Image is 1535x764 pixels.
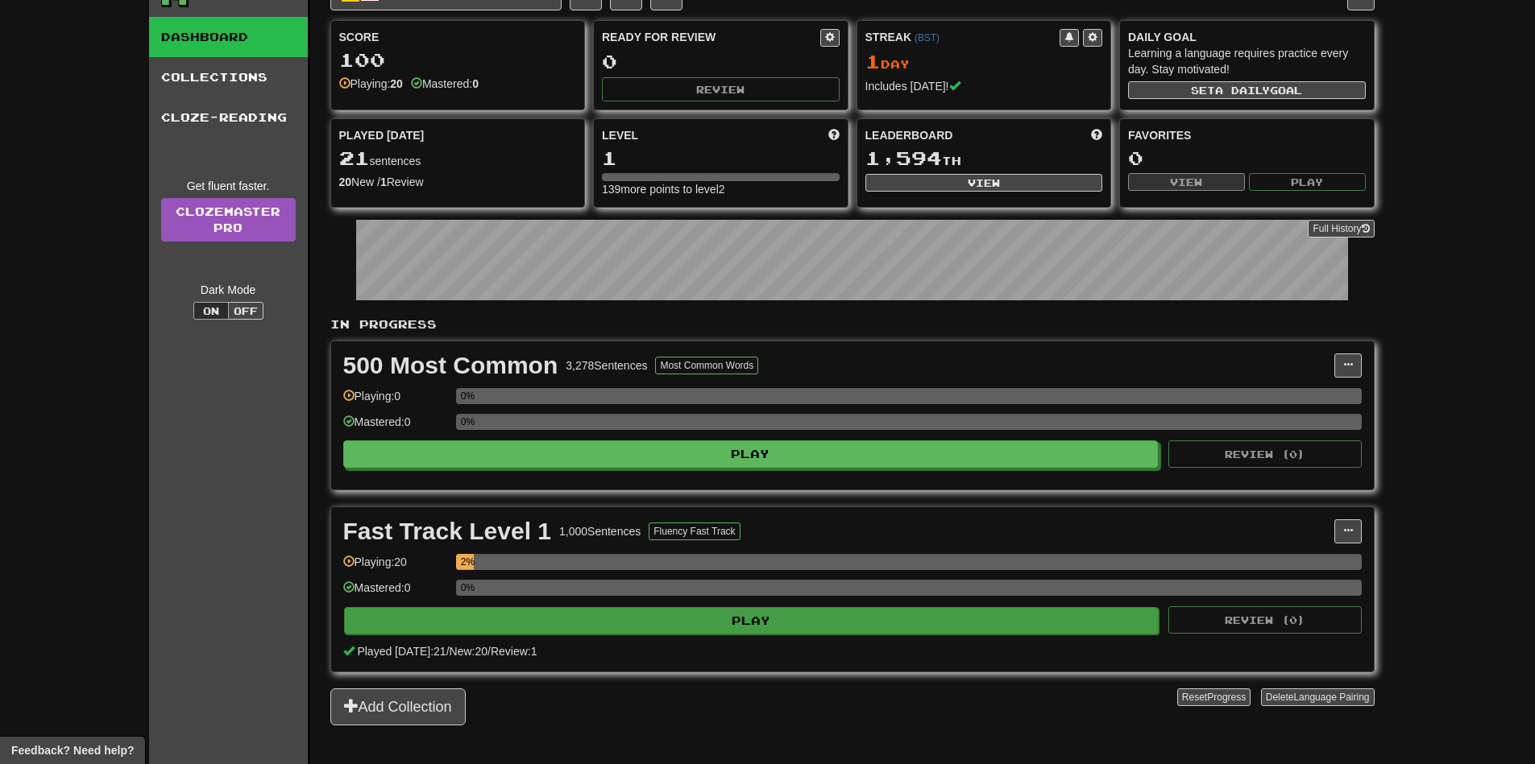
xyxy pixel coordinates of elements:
div: Dark Mode [161,282,296,298]
a: Cloze-Reading [149,97,308,138]
div: 139 more points to level 2 [602,181,840,197]
div: 1,000 Sentences [559,523,641,539]
span: Review: 1 [491,645,537,658]
div: Learning a language requires practice every day. Stay motivated! [1128,45,1366,77]
div: 1 [602,148,840,168]
button: DeleteLanguage Pairing [1261,688,1375,706]
div: Fast Track Level 1 [343,519,552,543]
span: 1,594 [865,147,942,169]
button: Seta dailygoal [1128,81,1366,99]
a: ClozemasterPro [161,198,296,242]
span: / [446,645,450,658]
div: Get fluent faster. [161,178,296,194]
button: View [1128,173,1245,191]
div: Streak [865,29,1060,45]
button: ResetProgress [1177,688,1251,706]
div: sentences [339,148,577,169]
span: Played [DATE] [339,127,425,143]
button: On [193,302,229,320]
div: Daily Goal [1128,29,1366,45]
button: Review (0) [1168,440,1362,468]
button: Play [1249,173,1366,191]
button: Fluency Fast Track [649,522,740,540]
button: Review (0) [1168,606,1362,634]
button: View [865,174,1103,192]
span: Level [602,127,638,143]
a: Dashboard [149,17,308,57]
p: In Progress [330,316,1375,332]
div: Playing: [339,76,403,92]
button: Play [344,607,1160,634]
strong: 0 [472,77,479,90]
div: Mastered: 0 [343,414,448,440]
div: Day [865,52,1103,72]
div: Mastered: [411,76,479,92]
button: Full History [1308,220,1374,237]
div: th [865,148,1103,169]
div: Ready for Review [602,29,820,45]
strong: 20 [339,176,352,188]
a: Collections [149,57,308,97]
button: Play [343,440,1159,468]
div: Playing: 0 [343,388,448,415]
div: Favorites [1128,127,1366,143]
span: Played [DATE]: 21 [357,645,446,658]
div: 500 Most Common [343,353,558,378]
div: 0 [1128,148,1366,168]
span: New: 20 [450,645,487,658]
strong: 1 [380,176,387,188]
div: Score [339,29,577,45]
span: Score more points to level up [828,127,840,143]
span: 21 [339,147,370,169]
span: This week in points, UTC [1091,127,1102,143]
div: 2% [461,554,474,570]
div: 100 [339,50,577,70]
div: 3,278 Sentences [566,357,647,374]
span: 1 [865,50,881,72]
div: New / Review [339,174,577,190]
div: 0 [602,52,840,72]
span: Open feedback widget [11,742,134,758]
button: Add Collection [330,688,466,725]
a: (BST) [915,32,940,43]
span: Progress [1207,692,1246,703]
span: Leaderboard [865,127,953,143]
span: Language Pairing [1293,692,1369,703]
button: Most Common Words [655,357,758,374]
div: Includes [DATE]! [865,78,1103,94]
div: Mastered: 0 [343,580,448,606]
button: Off [228,302,263,320]
strong: 20 [390,77,403,90]
span: a daily [1215,85,1270,96]
button: Review [602,77,840,101]
span: / [487,645,491,658]
div: Playing: 20 [343,554,448,580]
